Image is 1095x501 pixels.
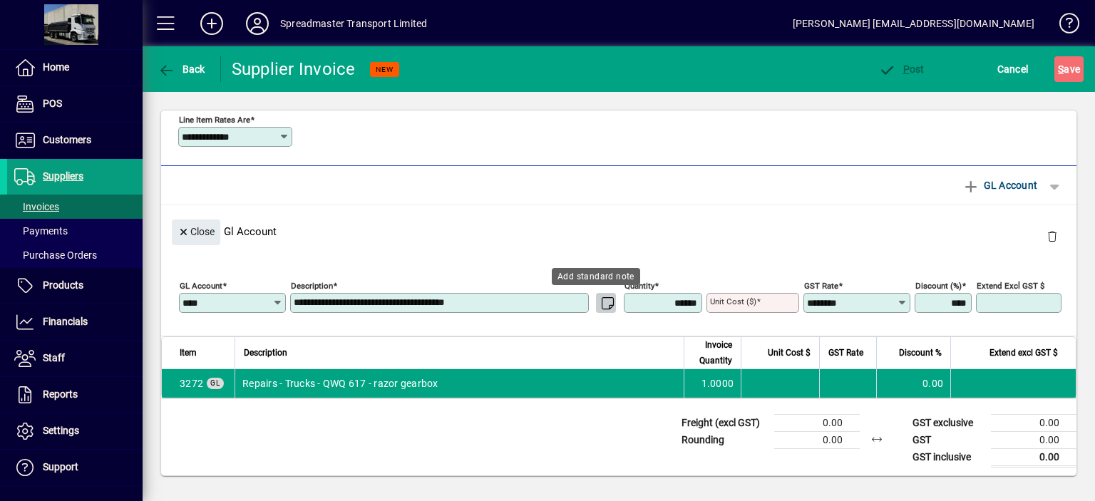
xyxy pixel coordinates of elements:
td: 1.0000 [684,369,741,398]
button: Cancel [994,56,1032,82]
span: Products [43,279,83,291]
span: Staff [43,352,65,363]
a: Reports [7,377,143,413]
button: Save [1054,56,1084,82]
td: GST exclusive [905,414,991,431]
span: Home [43,61,69,73]
td: 0.00 [876,369,950,398]
span: Unit Cost $ [768,345,811,361]
td: GST [905,431,991,448]
span: Item [180,345,197,361]
span: GL [210,379,220,387]
button: Delete [1035,219,1069,254]
a: Settings [7,413,143,449]
button: Post [875,56,928,82]
span: Support [43,461,78,472]
span: Discount % [899,345,942,361]
td: GST inclusive [905,448,991,466]
td: 0.00 [774,431,860,448]
span: Repairs - Trucks [180,376,203,391]
a: Financials [7,304,143,340]
button: Add [189,11,235,36]
button: Back [154,56,209,82]
td: 0.00 [774,414,860,431]
span: Description [244,345,287,361]
span: Customers [43,134,91,145]
a: Purchase Orders [7,243,143,267]
span: Close [178,220,215,244]
a: Invoices [7,195,143,219]
a: Staff [7,341,143,376]
span: GST Rate [828,345,863,361]
span: Reports [43,388,78,400]
span: Invoice Quantity [693,337,732,368]
span: Cancel [997,58,1029,81]
a: Products [7,268,143,304]
span: Settings [43,425,79,436]
mat-label: GL Account [180,280,222,290]
button: Close [172,219,220,245]
a: Knowledge Base [1049,3,1077,49]
app-page-header-button: Back [143,56,221,82]
td: 0.00 [991,414,1076,431]
span: POS [43,98,62,109]
span: Extend excl GST $ [989,345,1058,361]
span: S [1058,63,1064,75]
td: Repairs - Trucks - QWQ 617 - razor gearbox [235,369,684,398]
span: ost [878,63,925,75]
td: Rounding [674,431,774,448]
td: 0.00 [991,431,1076,448]
mat-label: Unit Cost ($) [710,296,756,306]
app-page-header-button: Delete [1035,229,1069,242]
span: Financials [43,316,88,327]
span: P [903,63,910,75]
div: Gl Account [161,205,1076,257]
td: 0.00 [991,448,1076,466]
mat-label: Line item rates are [179,114,250,124]
span: NEW [376,65,394,74]
div: [PERSON_NAME] [EMAIL_ADDRESS][DOMAIN_NAME] [793,12,1034,35]
mat-label: Extend excl GST $ [977,280,1044,290]
a: Customers [7,123,143,158]
a: Support [7,450,143,485]
mat-label: GST rate [804,280,838,290]
span: Suppliers [43,170,83,182]
a: Payments [7,219,143,243]
td: Freight (excl GST) [674,414,774,431]
button: Profile [235,11,280,36]
div: Spreadmaster Transport Limited [280,12,427,35]
span: Payments [14,225,68,237]
a: POS [7,86,143,122]
mat-label: Discount (%) [915,280,962,290]
span: Purchase Orders [14,249,97,261]
a: Home [7,50,143,86]
span: Back [158,63,205,75]
span: Invoices [14,201,59,212]
app-page-header-button: Close [168,224,224,237]
div: Supplier Invoice [232,58,356,81]
mat-label: Description [291,280,333,290]
span: ave [1058,58,1080,81]
div: Add standard note [552,268,640,285]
